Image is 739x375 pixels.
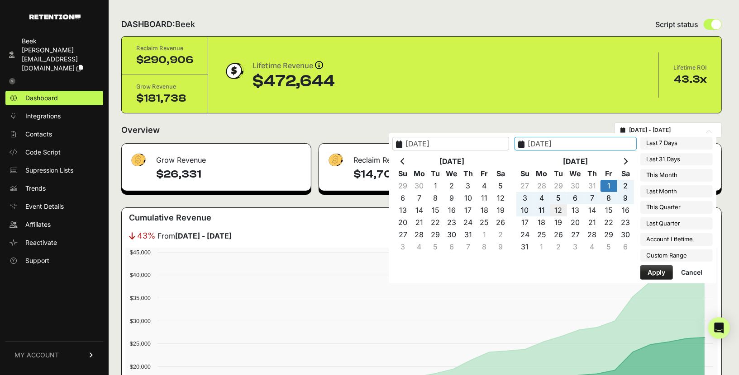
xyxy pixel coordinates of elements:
[617,204,634,216] td: 16
[533,241,550,253] td: 1
[326,151,344,169] img: fa-dollar-13500eef13a19c4ab2b9ed9ad552e47b0d9fc28b02b83b90ba0e00f96d6372e9.png
[533,204,550,216] td: 11
[533,192,550,204] td: 4
[492,204,509,216] td: 19
[121,124,160,136] h2: Overview
[25,220,51,229] span: Affiliates
[708,317,730,339] div: Open Intercom Messenger
[601,229,617,241] td: 29
[460,241,476,253] td: 7
[584,180,601,192] td: 31
[136,82,193,91] div: Grow Revenue
[640,249,713,262] li: Custom Range
[130,363,151,370] text: $20,000
[640,233,713,246] li: Account Lifetime
[5,127,103,141] a: Contacts
[550,192,567,204] td: 5
[25,202,64,211] span: Event Details
[175,231,232,240] strong: [DATE] - [DATE]
[533,229,550,241] td: 25
[411,168,427,180] th: Mo
[136,53,193,67] div: $290,906
[14,351,59,360] span: MY ACCOUNT
[584,192,601,204] td: 7
[5,235,103,250] a: Reactivate
[22,37,100,46] div: Beek
[567,229,584,241] td: 27
[516,229,533,241] td: 24
[673,63,707,72] div: Lifetime ROI
[395,192,411,204] td: 6
[427,216,443,229] td: 22
[443,180,460,192] td: 2
[567,180,584,192] td: 30
[584,229,601,241] td: 28
[130,340,151,347] text: $25,000
[411,180,427,192] td: 30
[253,60,335,72] div: Lifetime Revenue
[427,229,443,241] td: 29
[25,94,58,103] span: Dashboard
[640,217,713,230] li: Last Quarter
[353,167,509,182] h4: $14,708
[617,241,634,253] td: 6
[460,192,476,204] td: 10
[460,168,476,180] th: Th
[5,91,103,105] a: Dashboard
[567,216,584,229] td: 20
[130,318,151,324] text: $30,000
[476,216,492,229] td: 25
[5,145,103,159] a: Code Script
[533,216,550,229] td: 18
[460,180,476,192] td: 3
[25,148,61,157] span: Code Script
[601,241,617,253] td: 5
[617,216,634,229] td: 23
[130,295,151,301] text: $35,000
[223,60,245,82] img: dollar-coin-05c43ed7efb7bc0c12610022525b4bbbb207c7efeef5aecc26f025e68dcafac9.png
[550,204,567,216] td: 12
[129,151,147,169] img: fa-dollar-13500eef13a19c4ab2b9ed9ad552e47b0d9fc28b02b83b90ba0e00f96d6372e9.png
[411,204,427,216] td: 14
[516,241,533,253] td: 31
[443,168,460,180] th: We
[550,180,567,192] td: 29
[5,217,103,232] a: Affiliates
[25,238,57,247] span: Reactivate
[601,192,617,204] td: 8
[130,249,151,256] text: $45,000
[29,14,81,19] img: Retention.com
[395,216,411,229] td: 20
[5,341,103,369] a: MY ACCOUNT
[640,185,713,198] li: Last Month
[156,167,304,182] h4: $26,331
[674,265,710,280] button: Cancel
[5,253,103,268] a: Support
[492,168,509,180] th: Sa
[550,216,567,229] td: 19
[427,204,443,216] td: 15
[516,204,533,216] td: 10
[492,180,509,192] td: 5
[533,180,550,192] td: 28
[476,168,492,180] th: Fr
[395,180,411,192] td: 29
[443,229,460,241] td: 30
[516,192,533,204] td: 3
[121,18,195,31] h2: DASHBOARD:
[129,211,211,224] h3: Cumulative Revenue
[319,144,516,171] div: Reclaim Revenue
[617,168,634,180] th: Sa
[175,19,195,29] span: Beek
[492,216,509,229] td: 26
[640,169,713,182] li: This Month
[253,72,335,90] div: $472,644
[601,180,617,192] td: 1
[443,204,460,216] td: 16
[25,166,73,175] span: Supression Lists
[5,109,103,123] a: Integrations
[395,241,411,253] td: 3
[584,168,601,180] th: Th
[443,216,460,229] td: 23
[516,168,533,180] th: Su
